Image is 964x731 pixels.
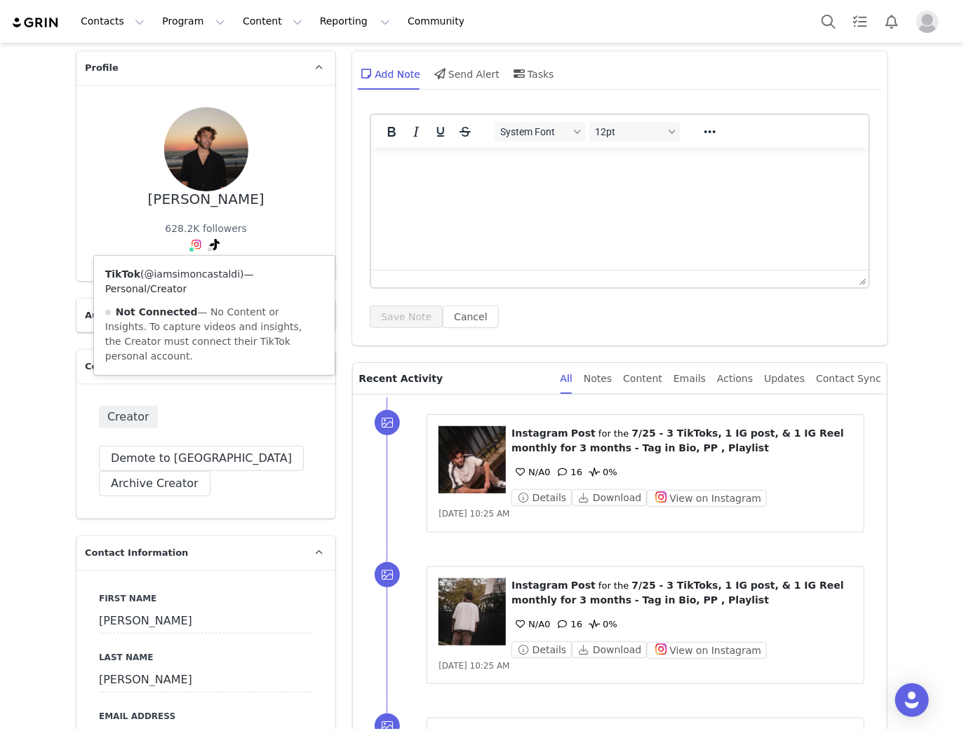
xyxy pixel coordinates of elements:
[554,619,583,629] span: 16
[511,489,572,506] button: Details
[105,306,302,362] span: — No Content or Insights. To capture videos and insights, the Creator must connect their TikTok p...
[586,619,617,629] span: 0%
[370,306,443,328] button: Save Note
[674,363,706,395] div: Emails
[439,509,509,519] span: [DATE] 10:25 AM
[312,6,399,37] button: Reporting
[572,641,647,658] button: Download
[511,428,568,439] span: Instagram
[99,651,313,664] label: Last Name
[99,710,313,723] label: Email Address
[589,122,681,142] button: Font sizes
[813,6,844,37] button: Search
[154,6,234,37] button: Program
[511,619,544,629] span: N/A
[595,126,664,137] span: 12pt
[895,683,929,717] div: Open Intercom Messenger
[85,546,188,560] span: Contact Information
[511,641,572,658] button: Details
[511,580,568,591] span: Instagram
[511,580,843,606] span: 7/25 - 3 TikToks, 1 IG post, & 1 IG Reel monthly for 3 months - Tag in Bio, PP , Playlist
[148,191,265,207] div: [PERSON_NAME]
[717,363,753,395] div: Actions
[561,363,573,395] div: All
[85,61,119,75] span: Profile
[816,363,881,395] div: Contact Sync
[439,661,509,671] span: [DATE] 10:25 AM
[495,122,586,142] button: Fonts
[105,268,140,280] strong: TikTok
[359,363,549,394] p: Recent Activity
[11,16,60,29] img: grin logo
[500,126,569,137] span: System Font
[85,308,176,322] span: Audience Reports
[404,122,428,142] button: Italic
[72,6,153,37] button: Contacts
[453,122,477,142] button: Strikethrough
[647,642,767,659] button: View on Instagram
[140,268,244,280] span: ( )
[511,467,550,477] span: 0
[234,6,311,37] button: Content
[647,645,767,655] a: View on Instagram
[511,619,550,629] span: 0
[586,467,617,477] span: 0%
[85,360,152,374] span: Contact Type
[99,446,304,471] button: Demote to [GEOGRAPHIC_DATA]
[380,122,403,142] button: Bold
[145,268,241,280] a: @iamsimoncastaldi
[554,467,583,477] span: 16
[99,406,158,428] span: Creator
[916,11,939,33] img: placeholder-profile.jpg
[572,489,647,506] button: Download
[99,471,210,496] button: Archive Creator
[698,122,722,142] button: Reveal or hide additional toolbar items
[511,426,852,456] p: ⁨ ⁩ ⁨ ⁩ for the ⁨ ⁩
[647,493,767,503] a: View on Instagram
[571,580,596,591] span: Post
[623,363,662,395] div: Content
[164,107,248,191] img: ab2169da-42d5-4c55-ac5d-74ed42116492.jpg
[571,428,596,439] span: Post
[431,57,500,90] div: Send Alert
[99,592,313,605] label: First Name
[511,57,554,90] div: Tasks
[764,363,805,395] div: Updates
[399,6,479,37] a: Community
[584,363,612,395] div: Notes
[429,122,453,142] button: Underline
[647,490,767,507] button: View on Instagram
[443,306,498,328] button: Cancel
[876,6,907,37] button: Notifications
[511,578,852,608] p: ⁨ ⁩ ⁨ ⁩ for the ⁨ ⁩
[854,271,869,287] div: Press the Up and Down arrow keys to resize the editor.
[191,239,202,250] img: instagram.svg
[845,6,876,37] a: Tasks
[165,221,247,236] div: 628.2K followers
[116,306,198,317] strong: Not Connected
[511,467,544,477] span: N/A
[358,57,420,90] div: Add Note
[371,148,869,270] iframe: Rich Text Area
[908,11,953,33] button: Profile
[511,428,843,453] span: 7/25 - 3 TikToks, 1 IG post, & 1 IG Reel monthly for 3 months - Tag in Bio, PP , Playlist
